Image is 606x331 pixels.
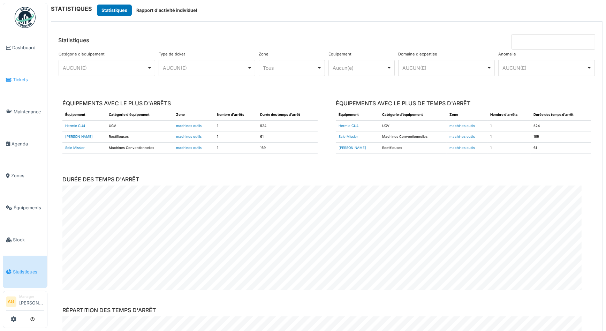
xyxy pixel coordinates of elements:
a: Statistiques [3,256,47,288]
h6: ÉQUIPEMENTS AVEC LE PLUS DE TEMPS D'ARRÊT [336,100,591,107]
li: AG [6,296,16,307]
h6: Statistiques [58,37,89,44]
h6: ÉQUIPEMENTS AVEC LE PLUS D'ARRÊTS [62,100,318,107]
th: Catégorie d'équipement [379,110,447,120]
td: Machines Conventionnelles [106,143,173,154]
td: 61 [257,131,318,143]
td: 1 [487,131,531,143]
label: Équipement [328,51,351,57]
label: Catégorie d'équipement [59,51,105,57]
td: 524 [531,120,591,131]
a: [PERSON_NAME] [65,135,93,138]
td: 169 [257,143,318,154]
a: Scie Missler [339,135,358,138]
a: Agenda [3,128,47,160]
h6: DURÉE DES TEMPS D'ARRÊT [62,176,591,183]
td: 1 [214,143,257,154]
td: UGV [106,120,173,131]
th: Durée des temps d'arrêt [257,110,318,120]
span: Statistiques [13,269,44,275]
span: Équipements [14,204,44,211]
button: Statistiques [97,5,132,16]
img: Badge_color-CXgf-gQk.svg [15,7,36,28]
span: Zones [11,172,44,179]
td: 1 [487,120,531,131]
a: AG Manager[PERSON_NAME] [6,294,44,311]
th: Équipement [336,110,379,120]
th: Durée des temps d'arrêt [531,110,591,120]
a: machines outils [176,124,202,128]
button: Rapport d'activité individuel [132,5,202,16]
div: AUCUN(E) [503,64,586,72]
label: Anomalie [498,51,516,57]
span: Tickets [13,76,44,83]
div: Manager [19,294,44,299]
label: Zone [259,51,268,57]
label: Type de ticket [159,51,185,57]
a: Stock [3,224,47,256]
div: AUCUN(E) [403,64,486,72]
div: AUCUN(E) [63,64,147,72]
a: machines outils [449,124,475,128]
td: 1 [214,131,257,143]
td: Rectifieuses [106,131,173,143]
a: Équipements [3,192,47,224]
a: machines outils [176,135,202,138]
a: Zones [3,160,47,192]
div: Tous [263,64,317,72]
th: Nombre d'arrêts [214,110,257,120]
span: Agenda [12,141,44,147]
td: Machines Conventionnelles [379,131,447,143]
a: machines outils [176,146,202,150]
th: Zone [173,110,214,120]
th: Catégorie d'équipement [106,110,173,120]
h6: STATISTIQUES [51,6,92,12]
a: Scie Missler [65,146,85,150]
span: Maintenance [14,108,44,115]
span: Dashboard [12,44,44,51]
td: 524 [257,120,318,131]
th: Équipement [62,110,106,120]
a: Hermle CU4 [65,124,85,128]
td: Rectifieuses [379,143,447,154]
div: AUCUN(E) [163,64,247,72]
td: 1 [214,120,257,131]
th: Zone [447,110,487,120]
td: 61 [531,143,591,154]
div: Aucun(e) [333,64,386,72]
li: [PERSON_NAME] [19,294,44,309]
a: Tickets [3,64,47,96]
a: machines outils [449,135,475,138]
a: Hermle CU4 [339,124,358,128]
th: Nombre d'arrêts [487,110,531,120]
a: machines outils [449,146,475,150]
td: 1 [487,143,531,154]
a: Dashboard [3,32,47,64]
span: Stock [13,236,44,243]
h6: RÉPARTITION DES TEMPS D'ARRÊT [62,307,591,314]
td: UGV [379,120,447,131]
td: 169 [531,131,591,143]
label: Domaine d'expertise [398,51,437,57]
a: Maintenance [3,96,47,128]
a: [PERSON_NAME] [339,146,366,150]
